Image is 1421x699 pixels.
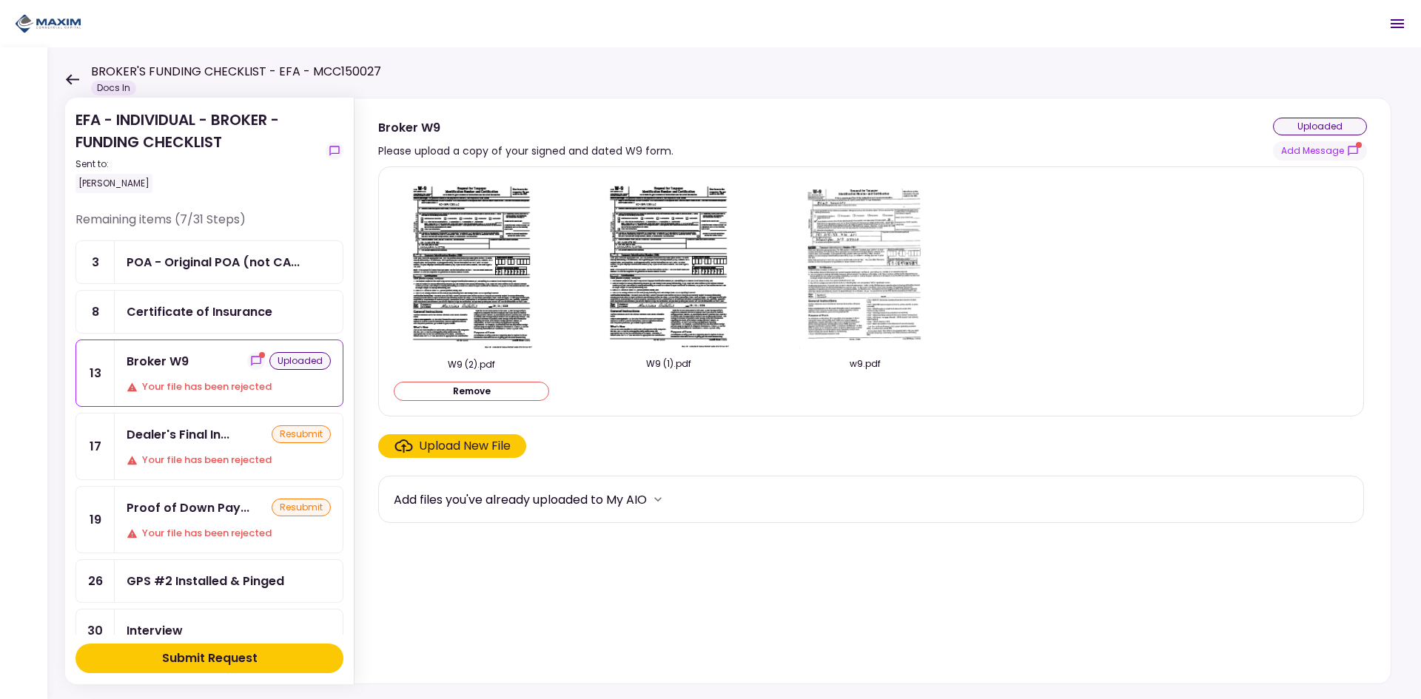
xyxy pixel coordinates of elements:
[272,425,331,443] div: resubmit
[75,158,320,171] div: Sent to:
[127,621,183,640] div: Interview
[269,352,331,370] div: uploaded
[127,572,284,590] div: GPS #2 Installed & Pinged
[354,98,1391,684] div: Broker W9Please upload a copy of your signed and dated W9 form.uploadedshow-messagesW9 (2).pdfRem...
[75,486,343,553] a: 19Proof of Down Payment 1resubmitYour file has been rejected
[76,609,115,652] div: 30
[76,560,115,602] div: 26
[75,240,343,284] a: 3POA - Original POA (not CA or GA)
[75,174,152,193] div: [PERSON_NAME]
[326,142,343,160] button: show-messages
[378,142,673,160] div: Please upload a copy of your signed and dated W9 form.
[247,352,265,370] button: show-messages
[127,253,300,271] div: POA - Original POA (not CA or GA)
[76,241,115,283] div: 3
[75,559,343,603] a: 26GPS #2 Installed & Pinged
[75,413,343,480] a: 17Dealer's Final InvoiceresubmitYour file has been rejected
[75,609,343,652] a: 30Interview
[162,649,258,667] div: Submit Request
[1273,141,1367,161] button: show-messages
[15,13,81,35] img: Partner icon
[75,644,343,673] button: Submit Request
[127,352,189,371] div: Broker W9
[787,357,943,371] div: w9.pdf
[91,63,381,81] h1: BROKER'S FUNDING CHECKLIST - EFA - MCC150027
[75,290,343,334] a: 8Certificate of Insurance
[76,413,115,479] div: 17
[127,499,249,517] div: Proof of Down Payment 1
[127,526,331,541] div: Your file has been rejected
[394,382,549,401] button: Remove
[394,358,549,371] div: W9 (2).pdf
[75,109,320,193] div: EFA - INDIVIDUAL - BROKER - FUNDING CHECKLIST
[591,357,746,371] div: W9 (1).pdf
[647,488,669,510] button: more
[378,118,673,137] div: Broker W9
[76,487,115,553] div: 19
[127,425,229,444] div: Dealer's Final Invoice
[76,291,115,333] div: 8
[76,340,115,406] div: 13
[419,437,511,455] div: Upload New File
[127,379,331,394] div: Your file has been rejected
[1273,118,1367,135] div: uploaded
[272,499,331,516] div: resubmit
[378,434,526,458] span: Click here to upload the required document
[127,303,272,321] div: Certificate of Insurance
[394,490,647,509] div: Add files you've already uploaded to My AIO
[127,453,331,467] div: Your file has been rejected
[75,340,343,407] a: 13Broker W9show-messagesuploadedYour file has been rejected
[75,211,343,240] div: Remaining items (7/31 Steps)
[91,81,136,95] div: Docs In
[1380,6,1415,41] button: Open menu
